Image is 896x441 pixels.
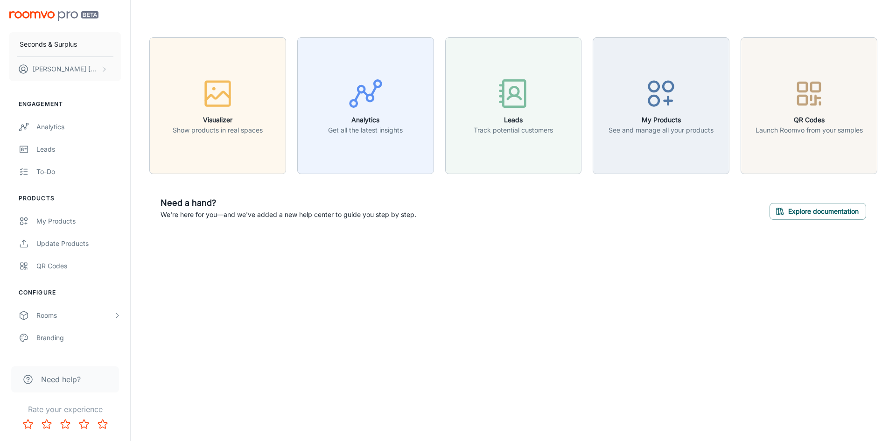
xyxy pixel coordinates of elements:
[36,216,121,226] div: My Products
[36,167,121,177] div: To-do
[756,125,863,135] p: Launch Roomvo from your samples
[593,100,729,110] a: My ProductsSee and manage all your products
[609,125,714,135] p: See and manage all your products
[173,125,263,135] p: Show products in real spaces
[20,39,77,49] p: Seconds & Surplus
[445,37,582,174] button: LeadsTrack potential customers
[328,115,403,125] h6: Analytics
[474,125,553,135] p: Track potential customers
[741,37,877,174] button: QR CodesLaunch Roomvo from your samples
[36,122,121,132] div: Analytics
[770,203,866,220] button: Explore documentation
[445,100,582,110] a: LeadsTrack potential customers
[161,210,416,220] p: We're here for you—and we've added a new help center to guide you step by step.
[9,57,121,81] button: [PERSON_NAME] [PERSON_NAME]
[33,64,98,74] p: [PERSON_NAME] [PERSON_NAME]
[474,115,553,125] h6: Leads
[609,115,714,125] h6: My Products
[36,144,121,154] div: Leads
[36,238,121,249] div: Update Products
[297,37,434,174] button: AnalyticsGet all the latest insights
[593,37,729,174] button: My ProductsSee and manage all your products
[161,196,416,210] h6: Need a hand?
[328,125,403,135] p: Get all the latest insights
[9,11,98,21] img: Roomvo PRO Beta
[173,115,263,125] h6: Visualizer
[741,100,877,110] a: QR CodesLaunch Roomvo from your samples
[756,115,863,125] h6: QR Codes
[36,261,121,271] div: QR Codes
[9,32,121,56] button: Seconds & Surplus
[149,37,286,174] button: VisualizerShow products in real spaces
[770,206,866,215] a: Explore documentation
[297,100,434,110] a: AnalyticsGet all the latest insights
